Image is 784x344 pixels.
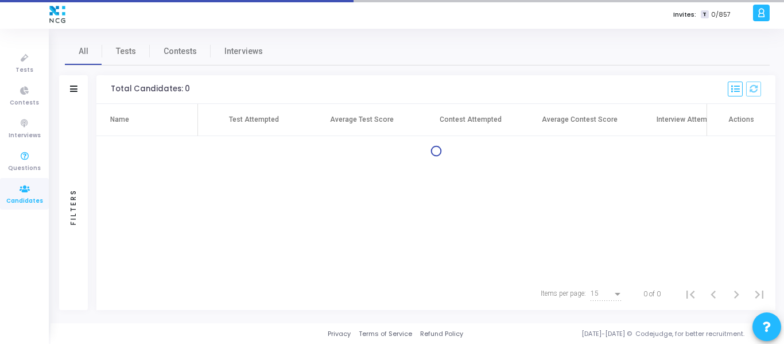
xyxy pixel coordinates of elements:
th: Interview Attempted [634,104,743,136]
a: Terms of Service [359,329,412,339]
span: Questions [8,164,41,173]
span: All [79,45,88,57]
span: Candidates [6,196,43,206]
span: 0/857 [711,10,731,20]
div: Total Candidates: 0 [111,84,190,94]
a: Privacy [328,329,351,339]
button: Next page [725,283,748,306]
span: T [701,10,708,19]
th: Contest Attempted [416,104,525,136]
span: Contests [164,45,197,57]
div: Name [110,114,129,125]
span: 15 [591,289,599,297]
th: Average Contest Score [525,104,634,136]
div: Items per page: [541,288,586,299]
div: Filters [68,144,79,270]
mat-select: Items per page: [591,290,623,298]
th: Test Attempted [198,104,307,136]
button: Previous page [702,283,725,306]
span: Interviews [224,45,263,57]
span: Tests [15,65,33,75]
button: Last page [748,283,771,306]
label: Invites: [673,10,696,20]
div: 0 of 0 [643,289,661,299]
img: logo [46,3,68,26]
span: Tests [116,45,136,57]
button: First page [679,283,702,306]
a: Refund Policy [420,329,463,339]
div: [DATE]-[DATE] © Codejudge, for better recruitment. [463,329,770,339]
th: Actions [707,104,775,136]
span: Interviews [9,131,41,141]
span: Contests [10,98,39,108]
th: Average Test Score [307,104,416,136]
